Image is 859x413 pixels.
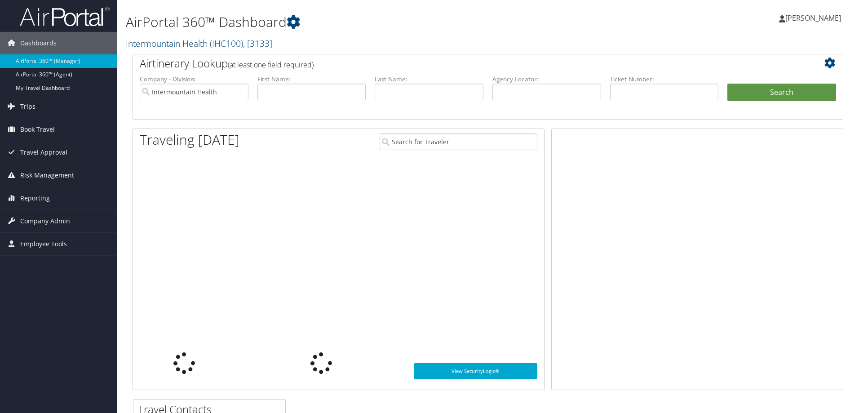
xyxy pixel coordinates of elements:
[414,363,537,379] a: View SecurityLogic®
[20,187,50,209] span: Reporting
[257,75,366,84] label: First Name:
[126,13,609,31] h1: AirPortal 360™ Dashboard
[20,210,70,232] span: Company Admin
[20,32,57,54] span: Dashboards
[243,37,272,49] span: , [ 3133 ]
[20,6,110,27] img: airportal-logo.png
[140,75,248,84] label: Company - Division:
[727,84,836,102] button: Search
[140,130,239,149] h1: Traveling [DATE]
[785,13,841,23] span: [PERSON_NAME]
[126,37,272,49] a: Intermountain Health
[20,233,67,255] span: Employee Tools
[20,118,55,141] span: Book Travel
[228,60,314,70] span: (at least one field required)
[779,4,850,31] a: [PERSON_NAME]
[20,95,35,118] span: Trips
[492,75,601,84] label: Agency Locator:
[140,56,777,71] h2: Airtinerary Lookup
[380,133,537,150] input: Search for Traveler
[375,75,483,84] label: Last Name:
[210,37,243,49] span: ( IHC100 )
[610,75,719,84] label: Ticket Number:
[20,164,74,187] span: Risk Management
[20,141,67,164] span: Travel Approval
